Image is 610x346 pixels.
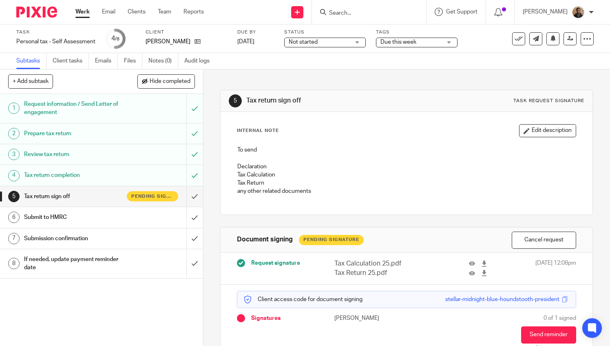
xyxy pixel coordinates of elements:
div: 5 [229,94,242,107]
div: 4 [111,34,119,43]
p: [PERSON_NAME] [523,8,568,16]
div: 1 [8,103,20,114]
span: 0 of 1 signed [544,314,576,322]
div: 4 [8,170,20,181]
p: Client access code for document signing [243,295,362,304]
div: 6 [8,212,20,223]
h1: Submit to HMRC [24,211,127,223]
div: 7 [8,233,20,244]
p: Tax Return 25.pdf [334,268,426,278]
label: Task [16,29,95,36]
button: Send reminder [521,326,576,344]
span: Pending signature [131,193,174,200]
h1: Tax return sign off [246,96,424,105]
button: + Add subtask [8,74,53,88]
a: Email [102,8,115,16]
button: Edit description [519,124,576,137]
label: Status [284,29,366,36]
a: Clients [128,8,146,16]
span: [DATE] [237,39,254,45]
a: Work [75,8,90,16]
h1: Tax return sign off [24,190,127,203]
p: any other related documents [237,187,576,195]
div: 3 [8,149,20,160]
label: Tags [376,29,457,36]
input: Search [328,10,402,17]
button: Hide completed [137,74,195,88]
p: Declaration [237,163,576,171]
a: Notes (0) [148,53,178,69]
div: Pending Signature [299,235,364,245]
div: Task request signature [513,98,584,104]
p: [PERSON_NAME] [146,38,190,46]
label: Due by [237,29,274,36]
div: Personal tax - Self Assessment [16,38,95,46]
p: Tax Return [237,179,576,187]
div: 8 [8,258,20,269]
a: Reports [183,8,204,16]
div: stellar-midnight-blue-houndstooth-president [445,295,559,304]
a: Subtasks [16,53,46,69]
span: Signatures [251,314,281,322]
span: Request signature [251,259,300,267]
h1: Submission confirmation [24,232,127,245]
h1: Review tax return [24,148,127,161]
span: [DATE] 12:08pm [535,259,576,278]
p: To send [237,146,576,154]
div: 5 [8,191,20,202]
span: Hide completed [150,78,190,85]
p: [PERSON_NAME] [334,314,407,322]
p: Internal Note [237,127,279,134]
span: Due this week [380,39,416,45]
h1: If needed, update payment reminder date [24,253,127,274]
img: WhatsApp%20Image%202025-04-23%20.jpg [572,6,585,19]
h1: Request information / Send Letter of engagement [24,98,127,119]
label: Client [146,29,227,36]
a: Audit logs [184,53,216,69]
button: Cancel request [512,232,576,249]
a: Files [124,53,142,69]
p: Tax Calculation [237,171,576,179]
a: Client tasks [53,53,89,69]
h1: Tax return completion [24,169,127,181]
h1: Prepare tax return [24,127,127,140]
img: Pixie [16,7,57,18]
a: Team [158,8,171,16]
span: Not started [289,39,318,45]
div: 2 [8,128,20,139]
h1: Document signing [237,235,293,244]
small: /8 [115,37,119,41]
a: Emails [95,53,118,69]
p: Tax Calculation 25.pdf [334,259,426,268]
span: Get Support [446,9,477,15]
